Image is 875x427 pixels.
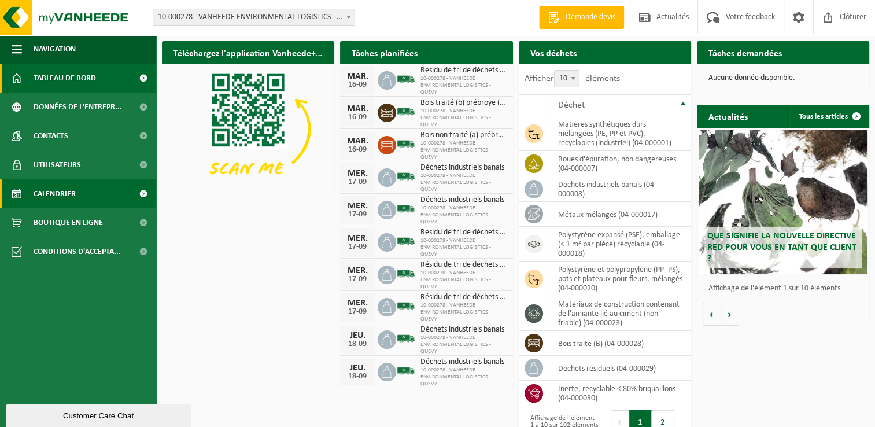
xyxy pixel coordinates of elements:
div: MER. [346,201,369,211]
img: BL-SO-LV [396,264,416,284]
span: Déchet [558,101,585,110]
div: 17-09 [346,308,369,316]
span: 10-000278 - VANHEEDE ENVIRONMENTAL LOGISTICS - QUEVY [420,270,507,290]
div: MAR. [346,72,369,81]
div: 16-09 [346,81,369,89]
span: 10-000278 - VANHEEDE ENVIRONMENTAL LOGISTICS - QUEVY [420,334,507,355]
span: 10-000278 - VANHEEDE ENVIRONMENTAL LOGISTICS - QUEVY [420,108,507,128]
td: déchets industriels banals (04-000008) [549,176,691,202]
div: 16-09 [346,113,369,122]
label: Afficher éléments [525,74,620,83]
a: Que signifie la nouvelle directive RED pour vous en tant que client ? [699,130,867,274]
td: métaux mélangés (04-000017) [549,202,691,227]
span: 10-000278 - VANHEEDE ENVIRONMENTAL LOGISTICS - QUEVY [420,367,507,388]
a: Demande devis [539,6,624,29]
td: matériaux de construction contenant de l'amiante lié au ciment (non friable) (04-000023) [549,296,691,331]
div: 17-09 [346,275,369,284]
span: Déchets industriels banals [420,325,507,334]
div: MAR. [346,137,369,146]
div: 18-09 [346,340,369,348]
span: Résidu de tri de déchets industriels (non comparable au déchets ménagers) [420,293,507,302]
span: 10-000278 - VANHEEDE ENVIRONMENTAL LOGISTICS - QUEVY [420,205,507,226]
span: Contacts [34,122,68,150]
td: matières synthétiques durs mélangées (PE, PP et PVC), recyclables (industriel) (04-000001) [549,116,691,151]
img: BL-SO-LV [396,231,416,251]
span: Déchets industriels banals [420,358,507,367]
img: BL-SO-LV [396,167,416,186]
div: 18-09 [346,373,369,381]
img: BL-SO-LV [396,361,416,381]
span: Bois non traité (a) prébroyé [420,131,507,140]
span: Navigation [34,35,76,64]
td: polystyrène expansé (PSE), emballage (< 1 m² par pièce) recyclable (04-000018) [549,227,691,262]
span: 10-000278 - VANHEEDE ENVIRONMENTAL LOGISTICS - QUEVY [420,140,507,161]
span: 10-000278 - VANHEEDE ENVIRONMENTAL LOGISTICS - QUEVY - QUÉVY-LE-GRAND [153,9,355,25]
td: déchets résiduels (04-000029) [549,356,691,381]
img: BL-SO-LV [396,296,416,316]
div: 17-09 [346,178,369,186]
p: Aucune donnée disponible. [708,74,858,82]
span: Calendrier [34,179,76,208]
h2: Actualités [697,105,759,127]
span: 10-000278 - VANHEEDE ENVIRONMENTAL LOGISTICS - QUEVY [420,302,507,323]
span: 10-000278 - VANHEEDE ENVIRONMENTAL LOGISTICS - QUEVY [420,75,507,96]
img: BL-SO-LV [396,69,416,89]
td: bois traité (B) (04-000028) [549,331,691,356]
span: Résidu de tri de déchets industriels (non comparable au déchets ménagers) [420,228,507,237]
img: BL-SO-LV [396,102,416,122]
td: inerte, recyclable < 80% briquaillons (04-000030) [549,381,691,406]
td: polystyrène et polypropylène (PP+PS), pots et plateaux pour fleurs, mélangés (04-000020) [549,262,691,296]
span: 10-000278 - VANHEEDE ENVIRONMENTAL LOGISTICS - QUEVY [420,172,507,193]
td: boues d'épuration, non dangereuses (04-000007) [549,151,691,176]
span: 10-000278 - VANHEEDE ENVIRONMENTAL LOGISTICS - QUEVY - QUÉVY-LE-GRAND [153,9,355,26]
div: MAR. [346,104,369,113]
span: Conditions d'accepta... [34,237,121,266]
span: Utilisateurs [34,150,81,179]
h2: Tâches planifiées [340,41,429,64]
span: Que signifie la nouvelle directive RED pour vous en tant que client ? [707,231,856,263]
img: BL-SO-LV [396,199,416,219]
img: BL-SO-LV [396,329,416,348]
span: Résidu de tri de déchets industriels (non comparable au déchets ménagers) [420,260,507,270]
div: MER. [346,266,369,275]
span: Résidu de tri de déchets industriels (non comparable au déchets ménagers) [420,66,507,75]
h2: Vos déchets [519,41,588,64]
div: MER. [346,234,369,243]
span: Données de l'entrepr... [34,93,122,122]
div: 16-09 [346,146,369,154]
span: 10 [555,71,579,87]
div: 17-09 [346,211,369,219]
div: JEU. [346,363,369,373]
button: Volgende [721,303,739,326]
span: Bois traité (b) prébroyé (non-recyclable) [420,98,507,108]
h2: Téléchargez l'application Vanheede+ maintenant! [162,41,334,64]
div: JEU. [346,331,369,340]
img: BL-SO-LV [396,134,416,154]
h2: Tâches demandées [697,41,793,64]
span: Boutique en ligne [34,208,103,237]
p: Affichage de l'élément 1 sur 10 éléments [708,285,863,293]
button: Vorige [703,303,721,326]
span: Déchets industriels banals [420,163,507,172]
div: MER. [346,299,369,308]
span: Demande devis [563,12,618,23]
img: Download de VHEPlus App [162,64,334,194]
span: Déchets industriels banals [420,196,507,205]
a: Tous les articles [790,105,868,128]
div: 17-09 [346,243,369,251]
span: 10 [554,70,579,87]
div: MER. [346,169,369,178]
span: Tableau de bord [34,64,96,93]
span: 10-000278 - VANHEEDE ENVIRONMENTAL LOGISTICS - QUEVY [420,237,507,258]
iframe: chat widget [6,402,193,427]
